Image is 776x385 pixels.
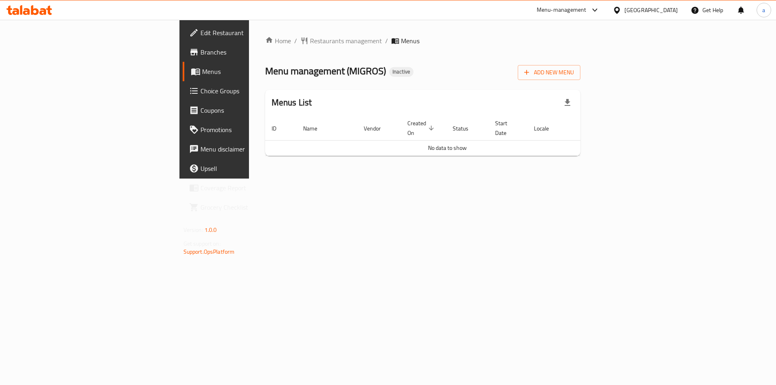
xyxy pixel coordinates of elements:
[183,23,309,42] a: Edit Restaurant
[183,42,309,62] a: Branches
[534,124,559,133] span: Locale
[200,183,303,193] span: Coverage Report
[569,116,630,141] th: Actions
[183,238,221,249] span: Get support on:
[300,36,382,46] a: Restaurants management
[265,116,630,156] table: enhanced table
[272,97,312,109] h2: Menus List
[183,159,309,178] a: Upsell
[200,28,303,38] span: Edit Restaurant
[205,225,217,235] span: 1.0.0
[364,124,391,133] span: Vendor
[200,86,303,96] span: Choice Groups
[183,246,235,257] a: Support.OpsPlatform
[303,124,328,133] span: Name
[401,36,420,46] span: Menus
[272,124,287,133] span: ID
[265,62,386,80] span: Menu management ( MIGROS )
[183,120,309,139] a: Promotions
[183,101,309,120] a: Coupons
[265,36,581,46] nav: breadcrumb
[407,118,436,138] span: Created On
[200,144,303,154] span: Menu disclaimer
[183,81,309,101] a: Choice Groups
[389,67,413,77] div: Inactive
[200,125,303,135] span: Promotions
[428,143,467,153] span: No data to show
[524,67,574,78] span: Add New Menu
[200,164,303,173] span: Upsell
[310,36,382,46] span: Restaurants management
[389,68,413,75] span: Inactive
[183,139,309,159] a: Menu disclaimer
[183,198,309,217] a: Grocery Checklist
[762,6,765,15] span: a
[518,65,580,80] button: Add New Menu
[537,5,586,15] div: Menu-management
[624,6,678,15] div: [GEOGRAPHIC_DATA]
[385,36,388,46] li: /
[183,178,309,198] a: Coverage Report
[183,225,203,235] span: Version:
[558,93,577,112] div: Export file
[200,105,303,115] span: Coupons
[202,67,303,76] span: Menus
[200,202,303,212] span: Grocery Checklist
[495,118,518,138] span: Start Date
[453,124,479,133] span: Status
[183,62,309,81] a: Menus
[200,47,303,57] span: Branches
